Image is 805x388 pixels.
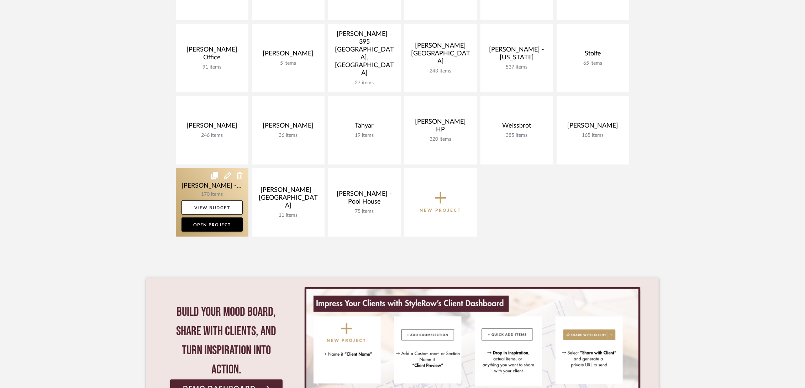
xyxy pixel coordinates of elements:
[334,80,395,86] div: 27 items
[486,133,547,139] div: 385 items
[181,217,243,232] a: Open Project
[258,122,319,133] div: [PERSON_NAME]
[404,168,477,237] button: New Project
[562,60,624,66] div: 65 items
[258,50,319,60] div: [PERSON_NAME]
[181,46,243,64] div: [PERSON_NAME] Office
[258,133,319,139] div: 36 items
[181,122,243,133] div: [PERSON_NAME]
[410,68,471,74] div: 243 items
[258,60,319,66] div: 5 items
[258,212,319,219] div: 11 items
[410,118,471,136] div: [PERSON_NAME] HP
[410,136,471,142] div: 320 items
[562,122,624,133] div: [PERSON_NAME]
[334,209,395,215] div: 75 items
[486,46,547,64] div: [PERSON_NAME] - [US_STATE]
[486,64,547,70] div: 537 items
[181,64,243,70] div: 91 items
[334,190,395,209] div: [PERSON_NAME] - Pool House
[181,133,243,139] div: 246 items
[410,42,471,68] div: [PERSON_NAME][GEOGRAPHIC_DATA]
[334,133,395,139] div: 19 items
[562,133,624,139] div: 165 items
[562,50,624,60] div: Stolfe
[170,303,283,379] div: Build your mood board, share with clients, and turn inspiration into action.
[486,122,547,133] div: Weissbrot
[420,207,462,214] p: New Project
[334,30,395,80] div: [PERSON_NAME] - 395 [GEOGRAPHIC_DATA], [GEOGRAPHIC_DATA]
[334,122,395,133] div: Tahyar
[258,186,319,212] div: [PERSON_NAME] - [GEOGRAPHIC_DATA]
[181,200,243,215] a: View Budget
